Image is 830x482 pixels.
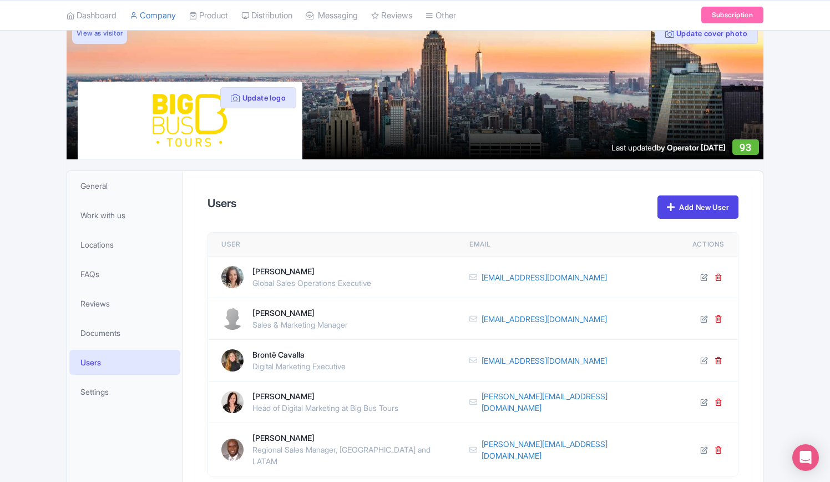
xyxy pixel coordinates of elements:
a: View as visitor [72,23,127,44]
a: Subscription [701,7,763,23]
div: Regional Sales Manager, [GEOGRAPHIC_DATA] and LATAM [252,444,443,467]
a: Documents [69,320,180,345]
th: User [208,233,456,257]
img: azdgtpjuyitt00k4zwfq.svg [100,91,279,150]
a: FAQs [69,262,180,287]
span: Locations [80,239,114,250]
a: [PERSON_NAME][EMAIL_ADDRESS][DOMAIN_NAME] [482,438,654,461]
a: Reviews [69,291,180,316]
a: [EMAIL_ADDRESS][DOMAIN_NAME] [482,313,607,325]
a: [PERSON_NAME][EMAIL_ADDRESS][DOMAIN_NAME] [482,390,654,414]
div: [PERSON_NAME] [252,307,348,319]
span: Documents [80,327,120,339]
div: Head of Digital Marketing at Big Bus Tours [252,402,398,414]
div: Sales & Marketing Manager [252,319,348,330]
div: [PERSON_NAME] [252,432,443,444]
a: [EMAIL_ADDRESS][DOMAIN_NAME] [482,355,607,366]
div: Open Intercom Messenger [792,444,819,471]
span: General [80,180,108,192]
span: Work with us [80,209,125,221]
span: FAQs [80,268,99,280]
div: Brontë Cavalla [252,349,346,360]
th: Email [456,233,667,257]
div: Global Sales Operations Executive [252,277,371,289]
a: Users [69,350,180,375]
th: Actions [667,233,738,257]
div: [PERSON_NAME] [252,390,398,402]
span: Settings [80,386,109,398]
a: Work with us [69,203,180,228]
div: Digital Marketing Executive [252,360,346,372]
span: Users [80,357,101,368]
h2: Users [207,197,236,209]
button: Update logo [220,87,296,108]
span: 93 [740,142,751,153]
button: Update cover photo [655,23,758,44]
a: Add New User [657,195,738,219]
a: General [69,173,180,198]
div: [PERSON_NAME] [252,265,371,277]
a: Settings [69,379,180,404]
a: Locations [69,232,180,257]
span: Reviews [80,298,110,309]
span: by Operator [DATE] [656,143,726,152]
a: [EMAIL_ADDRESS][DOMAIN_NAME] [482,272,607,283]
div: Last updated [611,142,726,153]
